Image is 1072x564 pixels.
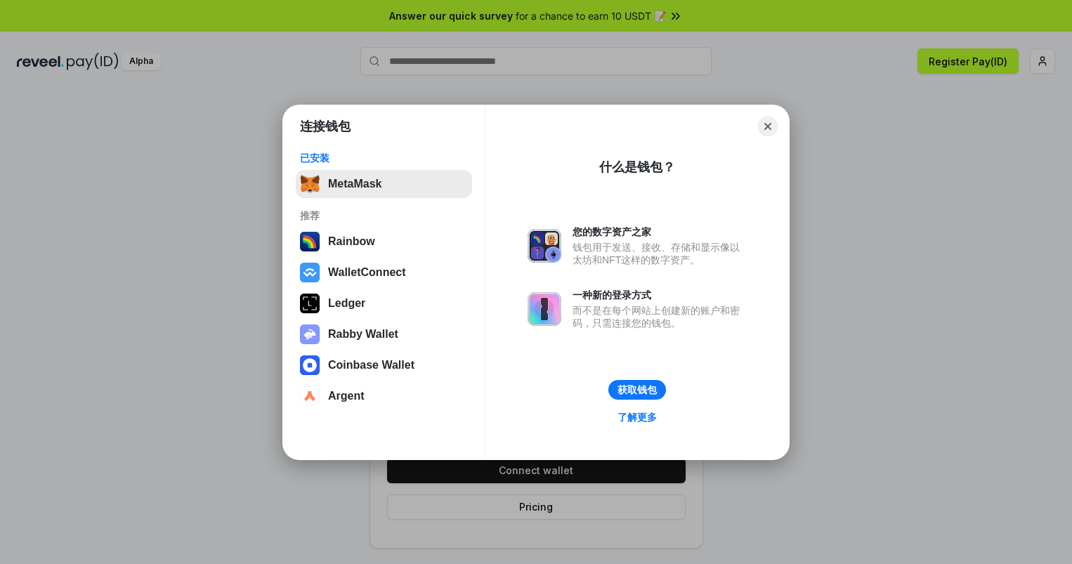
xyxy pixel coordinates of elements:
h1: 连接钱包 [300,118,351,135]
img: svg+xml,%3Csvg%20xmlns%3D%22http%3A%2F%2Fwww.w3.org%2F2000%2Fsvg%22%20fill%3D%22none%22%20viewBox... [300,324,320,344]
a: 了解更多 [609,408,665,426]
div: 什么是钱包？ [599,159,675,176]
div: 您的数字资产之家 [573,225,747,238]
img: svg+xml,%3Csvg%20xmlns%3D%22http%3A%2F%2Fwww.w3.org%2F2000%2Fsvg%22%20fill%3D%22none%22%20viewBox... [528,229,561,263]
img: svg+xml,%3Csvg%20xmlns%3D%22http%3A%2F%2Fwww.w3.org%2F2000%2Fsvg%22%20fill%3D%22none%22%20viewBox... [528,292,561,326]
div: 一种新的登录方式 [573,289,747,301]
button: 获取钱包 [608,380,666,400]
div: 推荐 [300,209,468,222]
button: Rabby Wallet [296,320,472,348]
img: svg+xml,%3Csvg%20width%3D%2228%22%20height%3D%2228%22%20viewBox%3D%220%200%2028%2028%22%20fill%3D... [300,355,320,375]
div: Rainbow [328,235,375,248]
div: Ledger [328,297,365,310]
button: Coinbase Wallet [296,351,472,379]
div: 了解更多 [617,411,657,424]
button: WalletConnect [296,258,472,287]
img: svg+xml,%3Csvg%20width%3D%2228%22%20height%3D%2228%22%20viewBox%3D%220%200%2028%2028%22%20fill%3D... [300,263,320,282]
div: Argent [328,390,365,402]
div: MetaMask [328,178,381,190]
button: Ledger [296,289,472,317]
div: 已安装 [300,152,468,164]
button: MetaMask [296,170,472,198]
div: WalletConnect [328,266,406,279]
div: 而不是在每个网站上创建新的账户和密码，只需连接您的钱包。 [573,304,747,329]
button: Argent [296,382,472,410]
img: svg+xml,%3Csvg%20xmlns%3D%22http%3A%2F%2Fwww.w3.org%2F2000%2Fsvg%22%20width%3D%2228%22%20height%3... [300,294,320,313]
div: Coinbase Wallet [328,359,414,372]
div: 获取钱包 [617,383,657,396]
img: svg+xml,%3Csvg%20width%3D%22120%22%20height%3D%22120%22%20viewBox%3D%220%200%20120%20120%22%20fil... [300,232,320,251]
img: svg+xml,%3Csvg%20fill%3D%22none%22%20height%3D%2233%22%20viewBox%3D%220%200%2035%2033%22%20width%... [300,174,320,194]
div: 钱包用于发送、接收、存储和显示像以太坊和NFT这样的数字资产。 [573,241,747,266]
button: Close [758,117,778,136]
div: Rabby Wallet [328,328,398,341]
img: svg+xml,%3Csvg%20width%3D%2228%22%20height%3D%2228%22%20viewBox%3D%220%200%2028%2028%22%20fill%3D... [300,386,320,406]
button: Rainbow [296,228,472,256]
